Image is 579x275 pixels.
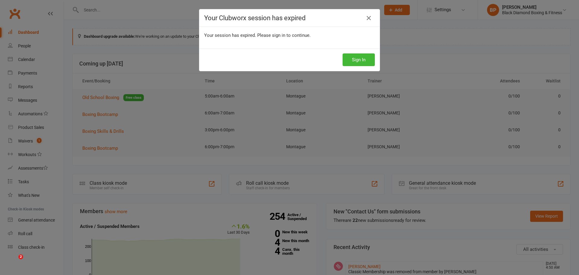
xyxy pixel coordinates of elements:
[343,53,375,66] button: Sign In
[18,254,23,259] span: 2
[6,254,21,269] iframe: Intercom live chat
[204,14,375,22] h4: Your Clubworx session has expired
[204,33,311,38] span: Your session has expired. Please sign in to continue.
[364,13,374,23] a: Close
